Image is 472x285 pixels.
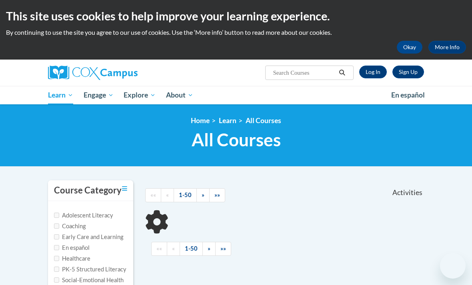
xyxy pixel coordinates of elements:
[215,242,231,256] a: End
[54,277,59,283] input: Checkbox for Options
[174,188,197,202] a: 1-50
[180,242,203,256] a: 1-50
[54,243,90,252] label: En español
[54,245,59,250] input: Checkbox for Options
[48,66,138,80] img: Cox Campus
[166,90,193,100] span: About
[391,91,425,99] span: En español
[440,253,466,279] iframe: Button to launch messaging window
[392,188,422,197] span: Activities
[54,233,123,241] label: Early Care and Learning
[202,242,216,256] a: Next
[48,66,165,80] a: Cox Campus
[54,223,59,229] input: Checkbox for Options
[54,276,124,285] label: Social-Emotional Health
[118,86,161,104] a: Explore
[156,245,162,252] span: ««
[192,129,281,150] span: All Courses
[151,242,167,256] a: Begining
[54,267,59,272] input: Checkbox for Options
[161,188,174,202] a: Previous
[166,191,169,198] span: «
[386,87,430,104] a: En español
[124,90,156,100] span: Explore
[78,86,119,104] a: Engage
[54,213,59,218] input: Checkbox for Options
[42,86,430,104] div: Main menu
[219,116,236,125] a: Learn
[209,188,225,202] a: End
[161,86,198,104] a: About
[392,66,424,78] a: Register
[54,254,90,263] label: Healthcare
[246,116,281,125] a: All Courses
[54,184,122,197] h3: Course Category
[43,86,78,104] a: Learn
[6,28,466,37] p: By continuing to use the site you agree to our use of cookies. Use the ‘More info’ button to read...
[172,245,175,252] span: «
[220,245,226,252] span: »»
[339,70,346,76] i: 
[54,265,126,274] label: PK-5 Structured Literacy
[272,68,336,78] input: Search Courses
[196,188,210,202] a: Next
[428,41,466,54] a: More Info
[202,191,204,198] span: »
[54,256,59,261] input: Checkbox for Options
[397,41,422,54] button: Okay
[214,191,220,198] span: »»
[48,90,73,100] span: Learn
[54,222,86,231] label: Coaching
[145,188,161,202] a: Begining
[167,242,180,256] a: Previous
[84,90,114,100] span: Engage
[122,184,127,193] a: Toggle collapse
[208,245,210,252] span: »
[6,8,466,24] h2: This site uses cookies to help improve your learning experience.
[54,211,113,220] label: Adolescent Literacy
[54,234,59,239] input: Checkbox for Options
[150,191,156,198] span: ««
[191,116,210,125] a: Home
[359,66,387,78] a: Log In
[336,68,348,78] button: Search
